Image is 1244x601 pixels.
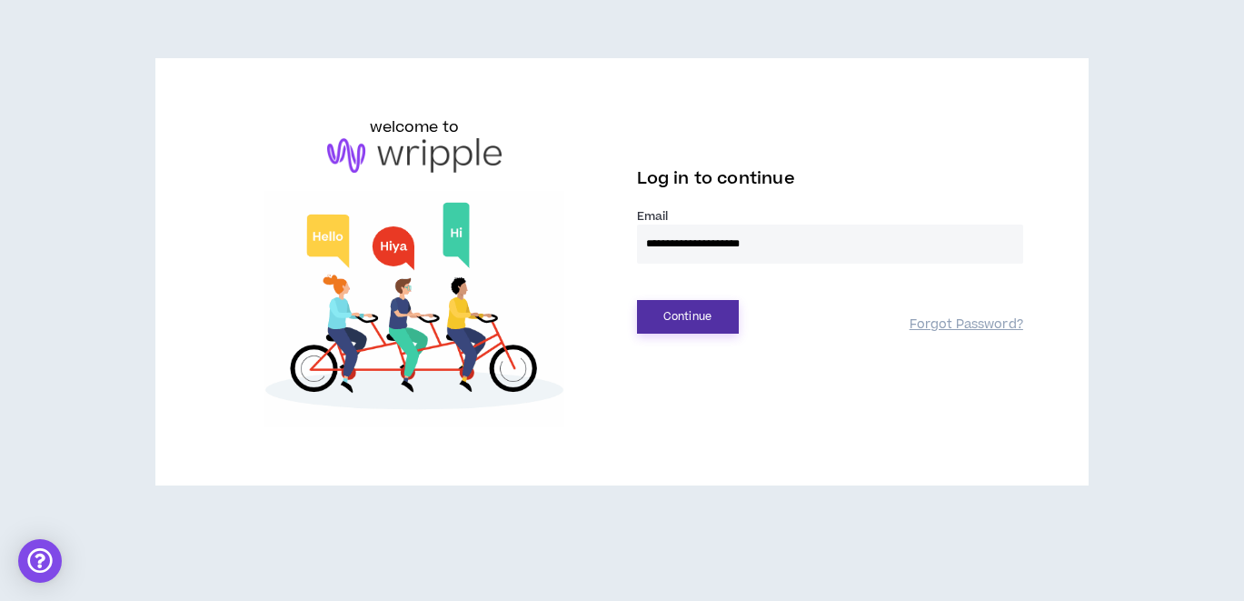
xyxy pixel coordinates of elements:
[637,208,1023,225] label: Email
[370,116,460,138] h6: welcome to
[221,191,607,428] img: Welcome to Wripple
[327,138,502,173] img: logo-brand.png
[637,167,795,190] span: Log in to continue
[18,539,62,583] div: Open Intercom Messenger
[637,300,739,334] button: Continue
[910,316,1023,334] a: Forgot Password?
